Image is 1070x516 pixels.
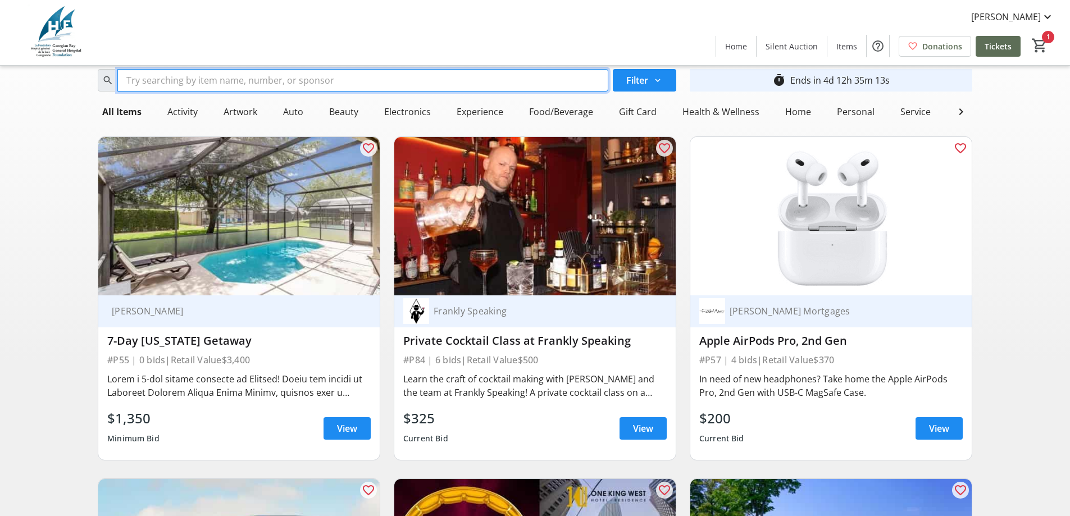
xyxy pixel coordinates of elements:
mat-icon: favorite_outline [658,141,671,155]
div: 7-Day [US_STATE] Getaway [107,334,371,348]
div: Gift Card [614,101,661,123]
div: Food/Beverage [525,101,598,123]
span: Home [725,40,747,52]
div: #P84 | 6 bids | Retail Value $500 [403,352,667,368]
div: Personal [832,101,879,123]
div: Frankly Speaking [429,305,653,317]
span: View [633,422,653,435]
div: Ends in 4d 12h 35m 13s [790,74,890,87]
div: Current Bid [403,428,448,449]
div: In need of new headphones? Take home the Apple AirPods Pro, 2nd Gen with USB-C MagSafe Case. [699,372,963,399]
span: Items [836,40,857,52]
span: Donations [922,40,962,52]
img: Frankly Speaking [403,298,429,324]
mat-icon: favorite_outline [954,483,967,497]
a: View [324,417,371,440]
div: Experience [452,101,508,123]
a: Tickets [976,36,1021,57]
img: Georgian Bay General Hospital Foundation's Logo [7,4,107,61]
mat-icon: timer_outline [772,74,786,87]
div: Service [896,101,935,123]
mat-icon: favorite_outline [362,483,375,497]
img: Private Cocktail Class at Frankly Speaking [394,137,676,295]
div: [PERSON_NAME] [107,305,357,317]
a: Home [716,36,756,57]
div: #P57 | 4 bids | Retail Value $370 [699,352,963,368]
span: Silent Auction [766,40,818,52]
a: View [916,417,963,440]
div: Home [781,101,816,123]
div: [PERSON_NAME] Mortgages [725,305,949,317]
span: View [337,422,357,435]
mat-icon: favorite_outline [954,141,967,155]
div: Private Cocktail Class at Frankly Speaking [403,334,667,348]
button: [PERSON_NAME] [962,8,1063,26]
button: Cart [1030,35,1050,56]
img: Apple AirPods Pro, 2nd Gen [690,137,972,295]
div: Activity [163,101,202,123]
span: [PERSON_NAME] [971,10,1041,24]
input: Try searching by item name, number, or sponsor [117,69,608,92]
span: Filter [626,74,648,87]
mat-icon: favorite_outline [362,141,375,155]
div: Learn the craft of cocktail making with [PERSON_NAME] and the team at Frankly Speaking! A private... [403,372,667,399]
div: $325 [403,408,448,428]
div: $200 [699,408,744,428]
a: View [620,417,667,440]
div: Health & Wellness [678,101,764,123]
span: Tickets [985,40,1012,52]
img: Rachel Adams Mortgages [699,298,725,324]
div: Current Bid [699,428,744,449]
div: Artwork [219,101,262,123]
a: Donations [899,36,971,57]
img: 7-Day Florida Getaway [98,137,380,295]
div: Minimum Bid [107,428,160,449]
mat-icon: favorite_outline [658,483,671,497]
div: Apple AirPods Pro, 2nd Gen [699,334,963,348]
div: $1,350 [107,408,160,428]
div: #P55 | 0 bids | Retail Value $3,400 [107,352,371,368]
div: All Items [98,101,146,123]
button: Help [867,35,889,57]
a: Items [827,36,866,57]
div: Electronics [380,101,435,123]
div: Lorem i 5-dol sitame consecte ad Elitsed! Doeiu tem incidi ut Laboreet Dolorem Aliqua Enima Minim... [107,372,371,399]
div: Auto [279,101,308,123]
a: Silent Auction [757,36,827,57]
button: Filter [613,69,676,92]
span: View [929,422,949,435]
div: Beauty [325,101,363,123]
